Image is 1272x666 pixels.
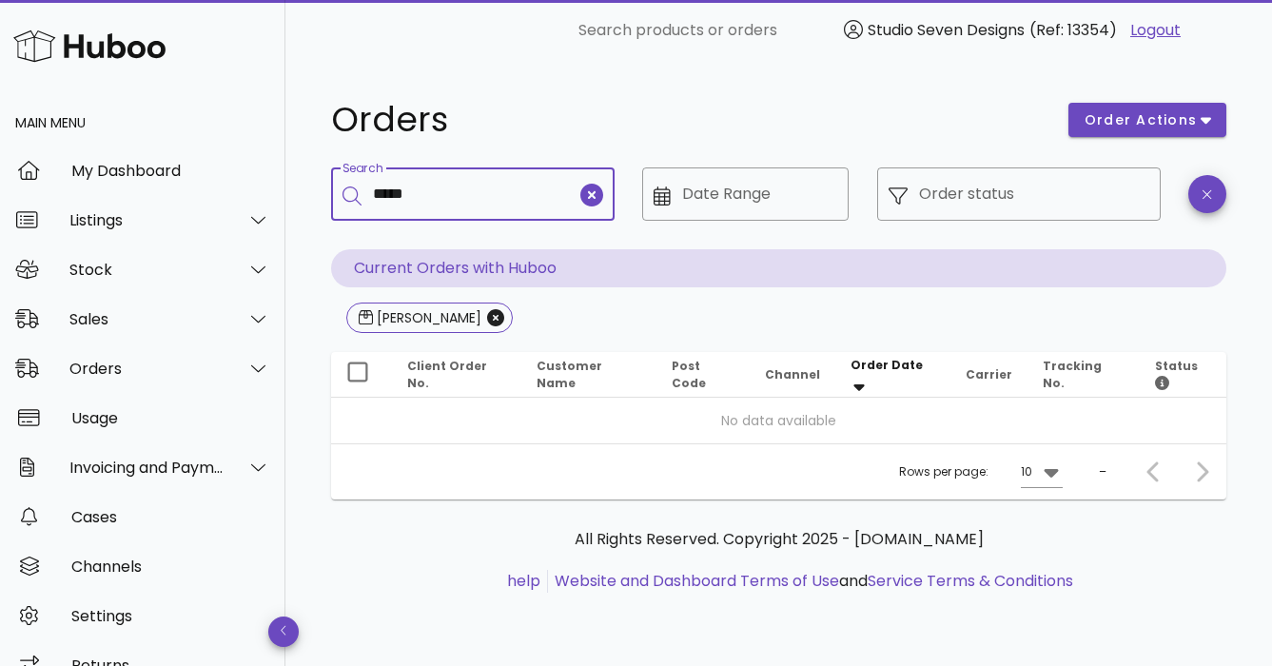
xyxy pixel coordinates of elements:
div: 10 [1021,463,1032,480]
a: Website and Dashboard Terms of Use [555,570,839,592]
span: Channel [765,366,820,382]
div: Settings [71,607,270,625]
div: – [1099,463,1106,480]
span: Tracking No. [1043,358,1102,391]
th: Customer Name [521,352,656,398]
th: Tracking No. [1027,352,1140,398]
th: Post Code [656,352,750,398]
th: Channel [750,352,835,398]
th: Carrier [950,352,1027,398]
button: clear icon [580,184,603,206]
div: My Dashboard [71,162,270,180]
div: Stock [69,261,225,279]
th: Order Date: Sorted descending. Activate to remove sorting. [835,352,951,398]
p: All Rights Reserved. Copyright 2025 - [DOMAIN_NAME] [346,528,1211,551]
span: order actions [1084,110,1198,130]
span: Carrier [966,366,1012,382]
div: Sales [69,310,225,328]
span: Studio Seven Designs [868,19,1025,41]
div: Orders [69,360,225,378]
div: Rows per page: [899,444,1063,499]
div: 10Rows per page: [1021,457,1063,487]
span: (Ref: 13354) [1029,19,1117,41]
img: Huboo Logo [13,26,166,67]
th: Status [1140,352,1226,398]
button: order actions [1068,103,1226,137]
td: No data available [331,398,1226,443]
p: Current Orders with Huboo [331,249,1226,287]
a: help [507,570,540,592]
span: Order Date [851,357,923,373]
span: Customer Name [537,358,602,391]
div: [PERSON_NAME] [373,308,481,327]
div: Cases [71,508,270,526]
li: and [548,570,1073,593]
div: Usage [71,409,270,427]
span: Status [1155,358,1198,391]
div: Listings [69,211,225,229]
th: Client Order No. [392,352,521,398]
a: Logout [1130,19,1181,42]
span: Post Code [672,358,706,391]
span: Client Order No. [407,358,487,391]
div: Invoicing and Payments [69,459,225,477]
h1: Orders [331,103,1046,137]
div: Channels [71,558,270,576]
label: Search [342,162,382,176]
a: Service Terms & Conditions [868,570,1073,592]
button: Close [487,309,504,326]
